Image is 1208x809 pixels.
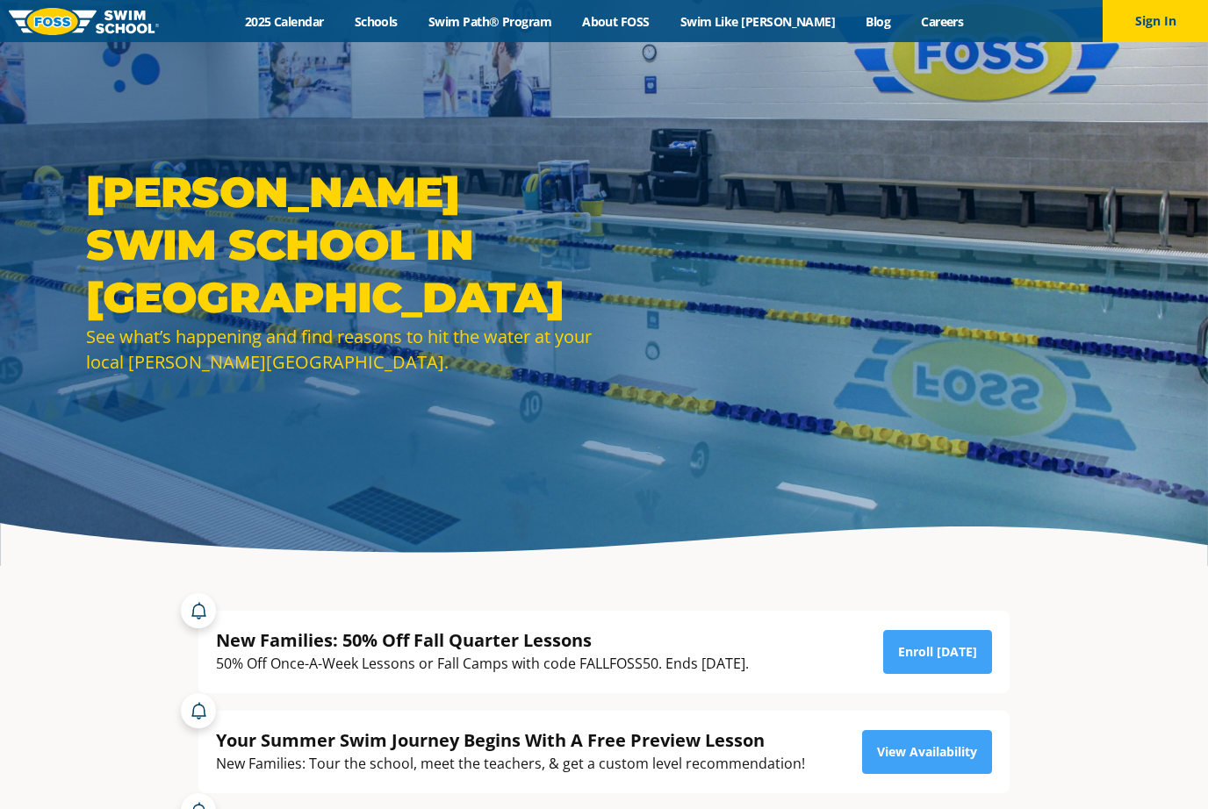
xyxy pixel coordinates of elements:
a: View Availability [862,730,992,774]
div: New Families: 50% Off Fall Quarter Lessons [216,628,749,652]
a: Swim Path® Program [413,13,566,30]
div: See what’s happening and find reasons to hit the water at your local [PERSON_NAME][GEOGRAPHIC_DATA]. [86,324,595,375]
img: FOSS Swim School Logo [9,8,159,35]
a: Blog [851,13,906,30]
a: About FOSS [567,13,665,30]
a: 2025 Calendar [229,13,339,30]
div: New Families: Tour the school, meet the teachers, & get a custom level recommendation! [216,752,805,776]
h1: [PERSON_NAME] Swim School in [GEOGRAPHIC_DATA] [86,166,595,324]
a: Careers [906,13,979,30]
div: 50% Off Once-A-Week Lessons or Fall Camps with code FALLFOSS50. Ends [DATE]. [216,652,749,676]
div: Your Summer Swim Journey Begins With A Free Preview Lesson [216,728,805,752]
a: Enroll [DATE] [883,630,992,674]
a: Swim Like [PERSON_NAME] [665,13,851,30]
a: Schools [339,13,413,30]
